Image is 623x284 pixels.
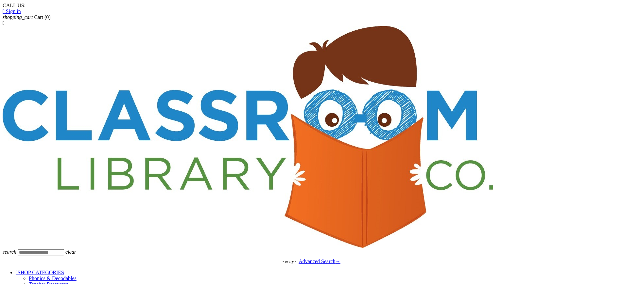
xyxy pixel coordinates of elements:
a: SHOP CATEGORIES [16,270,64,275]
input: Search [18,249,64,256]
a: Phonics & Decodables [29,276,77,281]
i: shopping_cart [3,14,33,20]
span: Sign in [6,8,21,14]
i:  [16,270,18,275]
img: Classroom Library Company [3,26,493,248]
i:  [3,8,5,14]
a: Advanced Search→ [299,259,340,264]
i: clear [65,249,76,255]
span: → [336,259,340,264]
div: CALL US: [3,3,620,8]
i:  [3,20,5,26]
a: [PHONE_NUMBER] [26,3,71,8]
span: Cart [34,14,43,20]
a:  Sign in [3,8,21,14]
span: - or try - [283,259,299,264]
span: (0) [44,14,51,20]
i: search [3,249,16,255]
